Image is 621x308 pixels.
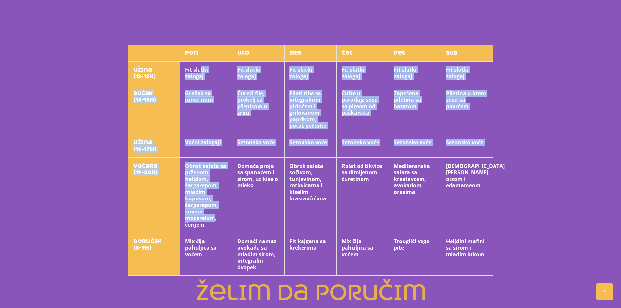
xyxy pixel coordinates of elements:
th: ručak (14-15h) [128,85,180,134]
th: Sezonsko voće [389,134,441,158]
h2: želim da poručim [129,282,494,303]
th: sub [441,45,493,62]
th: čet [336,45,389,62]
th: Piletina u krem sosu sa povrćem [441,85,493,134]
th: Obrok salata sa prženom heljdom, šargarepom, mladim kupusom, šargarepom, suvom mocarelom, čerijem [180,158,232,233]
th: Voćni zalogaji [180,134,232,158]
th: Mediteranska salata sa krastavcem, avokadom, orasima [389,158,441,233]
th: Fit slatki zalogaj [180,62,232,85]
th: Sezonsko voće [285,134,337,158]
th: Domaća proja sa spanaćem i sirom, uz kiselo mleko [232,158,285,233]
th: pet [389,45,441,62]
th: sre [285,45,337,62]
th: Fit slatki zalogaj [232,62,285,85]
th: Heljdini mafini sa sirom i mladim lukom [441,233,493,276]
th: Sezonsko voće [336,134,389,158]
th: Mix čija-pahuljica sa voćem [180,233,232,276]
th: užina (12-13h) [128,62,180,85]
th: pon [180,45,232,62]
th: Fit kajgana sa krekerima [285,233,337,276]
th: uto [232,45,285,62]
th: užina (16-17h) [128,134,180,158]
th: Domaći namaz avokada sa mladim sirom, integralni dvopek [232,233,285,276]
th: Fit slatki zalogaj [441,62,493,85]
th: Ćureći file, prokelj sa pšenicom u zrnu [232,85,285,134]
th: Obrok salata sočivom, tunjevinom, rotkvicama i kiselim krastavčićima [285,158,337,233]
th: Mix čija-pahuljica sa voćem [336,233,389,276]
th: Sezonsko voće [232,134,285,158]
th: Fit slatki zalogaj [285,62,337,85]
th: doručak (8-9h) [128,233,180,276]
th: Sezonsko voće [441,134,493,158]
th: Fit slatki zalogaj [389,62,441,85]
th: Fit slatki zalogaj [336,62,389,85]
th: Grašak sa junetinom [180,85,232,134]
th: Trouglići vege pite [389,233,441,276]
th: Fileti ribe sa integralnim pirinčem i grilovanom paprikom, potaž pečurke [285,85,337,134]
th: Rolat od tikvice sa dimljenom ćuretinom [336,158,389,233]
th: Zapečena piletina sa batatom [389,85,441,134]
th: [DEMOGRAPHIC_DATA][PERSON_NAME] orzom i edamameom [441,158,493,233]
th: večera (19-20h) [128,158,180,233]
th: Ćufte u paradajz sosu sa pireom od paškanata [336,85,389,134]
